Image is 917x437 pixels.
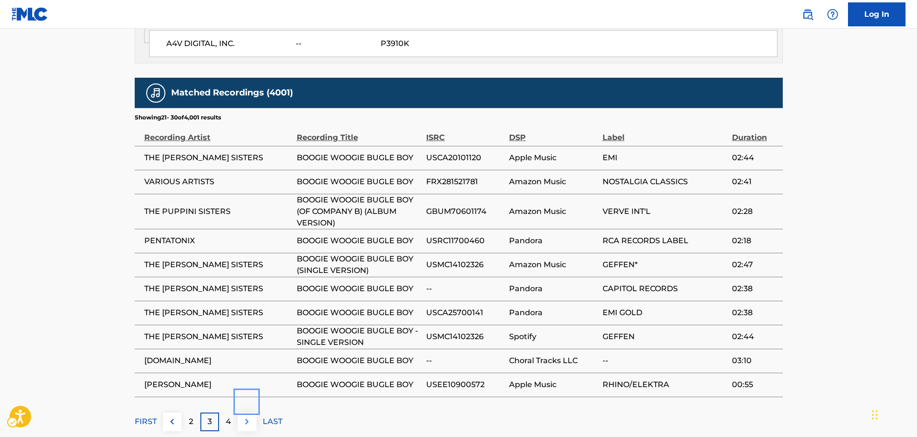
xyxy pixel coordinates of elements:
div: Chat Widget [869,391,917,437]
span: P3910K [381,38,478,49]
p: Showing 21 - 30 of 4,001 results [135,113,221,122]
span: -- [426,355,504,366]
span: Choral Tracks LLC [509,355,598,366]
span: Amazon Music [509,176,598,188]
p: 4 [226,416,231,427]
span: BOOGIE WOOGIE BUGLE BOY [297,152,421,164]
span: BOOGIE WOOGIE BUGLE BOY (SINGLE VERSION) [297,253,421,276]
span: THE [PERSON_NAME] SISTERS [144,152,292,164]
span: USCA25700141 [426,307,504,319]
span: GEFFEN* [603,259,727,271]
span: BOOGIE WOOGIE BUGLE BOY [297,307,421,319]
h5: Matched Recordings (4001) [171,87,293,98]
span: 02:44 [732,152,778,164]
span: CAPITOL RECORDS [603,283,727,295]
span: 00:55 [732,379,778,390]
span: BOOGIE WOOGIE BUGLE BOY [297,235,421,247]
span: NOSTALGIA CLASSICS [603,176,727,188]
span: [PERSON_NAME] [144,379,292,390]
span: USMC14102326 [426,331,504,343]
span: VARIOUS ARTISTS [144,176,292,188]
span: THE [PERSON_NAME] SISTERS [144,331,292,343]
span: BOOGIE WOOGIE BUGLE BOY [297,283,421,295]
img: help [827,9,838,20]
span: PENTATONIX [144,235,292,247]
span: Amazon Music [509,206,598,217]
div: Label [603,122,727,143]
span: 02:38 [732,283,778,295]
span: USEE10900572 [426,379,504,390]
p: 3 [208,416,212,427]
span: FRX281521781 [426,176,504,188]
img: left [166,416,178,427]
div: Recording Title [297,122,421,143]
div: Recording Artist [144,122,292,143]
span: Amazon Music [509,259,598,271]
div: Drag [872,401,878,429]
span: 02:44 [732,331,778,343]
span: 02:38 [732,307,778,319]
span: BOOGIE WOOGIE BUGLE BOY [297,379,421,390]
span: 02:41 [732,176,778,188]
div: Duration [732,122,778,143]
span: -- [296,38,373,49]
a: Log In [848,2,905,26]
img: search [802,9,813,20]
span: 02:47 [732,259,778,271]
span: 03:10 [732,355,778,366]
div: DSP [509,122,598,143]
span: GEFFEN [603,331,727,343]
span: BOOGIE WOOGIE BUGLE BOY [297,355,421,366]
span: USRC11700460 [426,235,504,247]
span: 02:18 [732,235,778,247]
span: VERVE INT'L [603,206,727,217]
span: Pandora [509,235,598,247]
span: THE [PERSON_NAME] SISTERS [144,259,292,271]
span: Apple Music [509,152,598,164]
span: Pandora [509,283,598,295]
iframe: Hubspot Iframe [869,391,917,437]
span: RCA RECORDS LABEL [603,235,727,247]
span: BOOGIE WOOGIE BUGLE BOY (OF COMPANY B) (ALBUM VERSION) [297,194,421,229]
span: EMI GOLD [603,307,727,319]
img: MLC Logo [12,7,48,21]
span: 02:28 [732,206,778,217]
span: GBUM70601174 [426,206,504,217]
span: USCA20101120 [426,152,504,164]
span: THE [PERSON_NAME] SISTERS [144,283,292,295]
img: Matched Recordings [150,87,162,99]
span: -- [426,283,504,295]
p: LAST [263,416,282,427]
span: [DOMAIN_NAME] [144,355,292,366]
div: ISRC [426,122,504,143]
span: USMC14102326 [426,259,504,271]
span: A4V DIGITAL, INC. [166,38,289,49]
span: RHINO/ELEKTRA [603,379,727,390]
p: 2 [189,416,193,427]
span: EMI [603,152,727,164]
img: right [241,416,253,427]
span: BOOGIE WOOGIE BUGLE BOY [297,176,421,188]
span: THE PUPPINI SISTERS [144,206,292,217]
span: Pandora [509,307,598,319]
span: Apple Music [509,379,598,390]
span: -- [603,355,727,366]
span: THE [PERSON_NAME] SISTERS [144,307,292,319]
p: FIRST [135,416,157,427]
span: BOOGIE WOOGIE BUGLE BOY - SINGLE VERSION [297,325,421,348]
span: Spotify [509,331,598,343]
